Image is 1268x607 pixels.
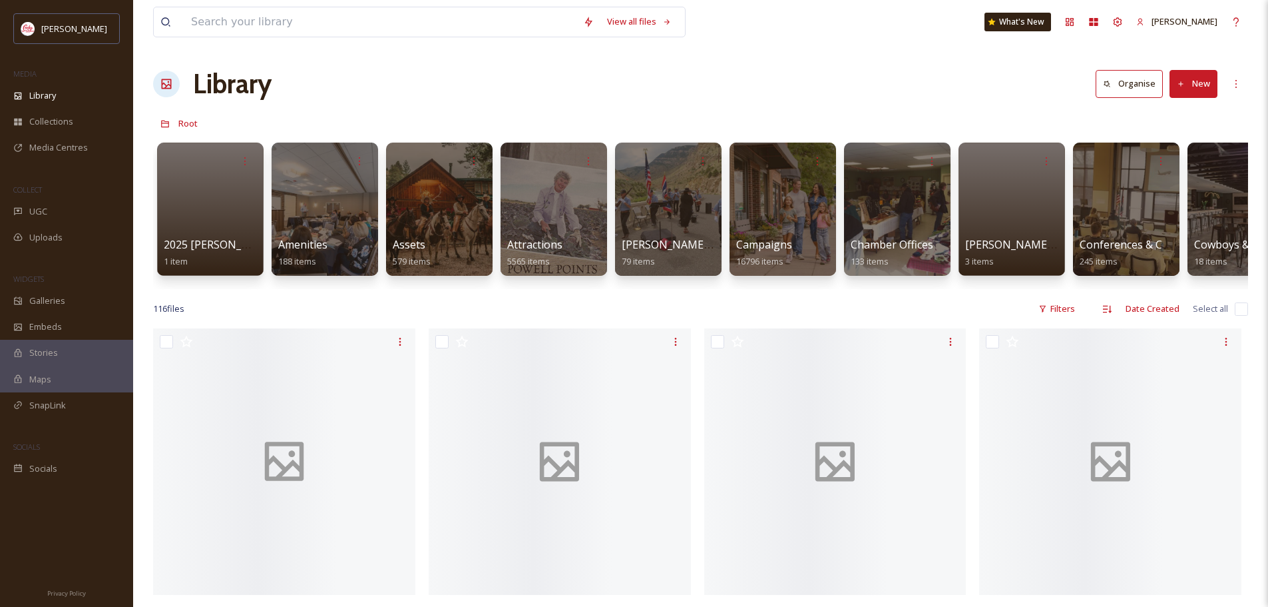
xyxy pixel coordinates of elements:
[29,205,47,218] span: UGC
[21,22,35,35] img: images%20(1).png
[1169,70,1217,97] button: New
[1152,15,1217,27] span: [PERSON_NAME]
[393,255,431,267] span: 579 items
[29,115,73,128] span: Collections
[851,255,889,267] span: 133 items
[29,89,56,102] span: Library
[736,237,792,252] span: Campaigns
[278,237,327,252] span: Amenities
[164,237,353,252] span: 2025 [PERSON_NAME] Vacation Guide
[278,239,327,267] a: Amenities188 items
[1080,239,1219,267] a: Conferences & Conventions245 items
[965,239,1174,267] a: [PERSON_NAME] Vacation Guide Inquiries3 items
[622,255,655,267] span: 79 items
[984,13,1051,31] a: What's New
[193,64,272,104] a: Library
[29,373,51,386] span: Maps
[178,115,198,131] a: Root
[600,9,678,35] a: View all files
[29,320,62,333] span: Embeds
[851,237,933,252] span: Chamber Offices
[736,239,792,267] a: Campaigns16796 items
[29,399,66,412] span: SnapLink
[1193,303,1228,315] span: Select all
[1119,296,1186,322] div: Date Created
[507,239,562,267] a: Attractions5565 items
[1080,255,1118,267] span: 245 items
[164,239,353,267] a: 2025 [PERSON_NAME] Vacation Guide1 item
[29,462,57,475] span: Socials
[29,231,63,244] span: Uploads
[29,295,65,307] span: Galleries
[47,589,86,598] span: Privacy Policy
[13,442,40,452] span: SOCIALS
[622,239,795,267] a: [PERSON_NAME] Arch Anniversary79 items
[1080,237,1219,252] span: Conferences & Conventions
[1096,70,1163,97] button: Organise
[278,255,316,267] span: 188 items
[736,255,783,267] span: 16796 items
[965,237,1174,252] span: [PERSON_NAME] Vacation Guide Inquiries
[1096,70,1169,97] a: Organise
[29,346,58,359] span: Stories
[13,69,37,79] span: MEDIA
[153,303,184,315] span: 116 file s
[851,239,933,267] a: Chamber Offices133 items
[1194,255,1227,267] span: 18 items
[164,255,188,267] span: 1 item
[507,255,550,267] span: 5565 items
[41,23,107,35] span: [PERSON_NAME]
[965,255,994,267] span: 3 items
[13,274,44,284] span: WIDGETS
[178,117,198,129] span: Root
[393,237,425,252] span: Assets
[393,239,431,267] a: Assets579 items
[13,185,42,195] span: COLLECT
[1130,9,1224,35] a: [PERSON_NAME]
[622,237,795,252] span: [PERSON_NAME] Arch Anniversary
[29,141,88,154] span: Media Centres
[507,237,562,252] span: Attractions
[47,584,86,600] a: Privacy Policy
[1032,296,1082,322] div: Filters
[184,7,576,37] input: Search your library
